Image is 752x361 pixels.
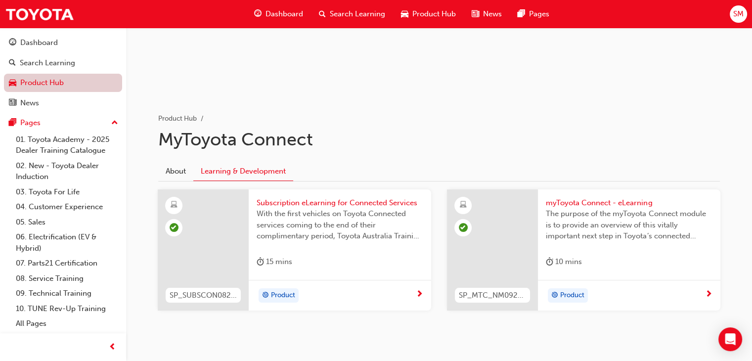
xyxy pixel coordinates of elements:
[460,199,467,212] span: learningResourceType_ELEARNING-icon
[20,117,41,129] div: Pages
[412,8,456,20] span: Product Hub
[12,132,122,158] a: 01. Toyota Academy - 2025 Dealer Training Catalogue
[518,8,525,20] span: pages-icon
[4,54,122,72] a: Search Learning
[20,37,58,48] div: Dashboard
[246,4,311,24] a: guage-iconDashboard
[705,290,712,299] span: next-icon
[529,8,549,20] span: Pages
[546,208,712,242] span: The purpose of the myToyota Connect module is to provide an overview of this vitally important ne...
[257,197,423,209] span: Subscription eLearning for Connected Services
[271,290,295,301] span: Product
[158,189,431,311] a: SP_SUBSCON0823_ELSubscription eLearning for Connected ServicesWith the first vehicles on Toyota C...
[733,8,744,20] span: SM
[483,8,502,20] span: News
[20,57,75,69] div: Search Learning
[9,79,16,88] span: car-icon
[111,117,118,130] span: up-icon
[393,4,464,24] a: car-iconProduct Hub
[12,199,122,215] a: 04. Customer Experience
[12,316,122,331] a: All Pages
[4,74,122,92] a: Product Hub
[4,34,122,52] a: Dashboard
[311,4,393,24] a: search-iconSearch Learning
[464,4,510,24] a: news-iconNews
[459,223,468,232] span: learningRecordVerb_PASS-icon
[158,129,720,150] h1: MyToyota Connect
[330,8,385,20] span: Search Learning
[9,119,16,128] span: pages-icon
[510,4,557,24] a: pages-iconPages
[12,215,122,230] a: 05. Sales
[193,162,293,181] a: Learning & Development
[560,290,584,301] span: Product
[5,3,74,25] img: Trak
[257,256,264,268] span: duration-icon
[12,184,122,200] a: 03. Toyota For Life
[4,94,122,112] a: News
[4,32,122,114] button: DashboardSearch LearningProduct HubNews
[4,114,122,132] button: Pages
[459,290,526,301] span: SP_MTC_NM0921_EL
[546,197,712,209] span: myToyota Connect - eLearning
[546,256,553,268] span: duration-icon
[158,162,193,180] a: About
[472,8,479,20] span: news-icon
[170,223,178,232] span: learningRecordVerb_PASS-icon
[257,256,292,268] div: 15 mins
[12,301,122,316] a: 10. TUNE Rev-Up Training
[170,290,237,301] span: SP_SUBSCON0823_EL
[12,158,122,184] a: 02. New - Toyota Dealer Induction
[9,39,16,47] span: guage-icon
[9,99,16,108] span: news-icon
[718,327,742,351] div: Open Intercom Messenger
[262,289,269,302] span: target-icon
[20,97,39,109] div: News
[158,114,197,123] a: Product Hub
[12,286,122,301] a: 09. Technical Training
[401,8,408,20] span: car-icon
[171,199,177,212] span: learningResourceType_ELEARNING-icon
[416,290,423,299] span: next-icon
[447,189,720,311] a: SP_MTC_NM0921_ELmyToyota Connect - eLearningThe purpose of the myToyota Connect module is to prov...
[551,289,558,302] span: target-icon
[9,59,16,68] span: search-icon
[109,341,116,354] span: prev-icon
[265,8,303,20] span: Dashboard
[254,8,262,20] span: guage-icon
[546,256,582,268] div: 10 mins
[730,5,747,23] button: SM
[257,208,423,242] span: With the first vehicles on Toyota Connected services coming to the end of their complimentary per...
[319,8,326,20] span: search-icon
[12,256,122,271] a: 07. Parts21 Certification
[12,271,122,286] a: 08. Service Training
[12,229,122,256] a: 06. Electrification (EV & Hybrid)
